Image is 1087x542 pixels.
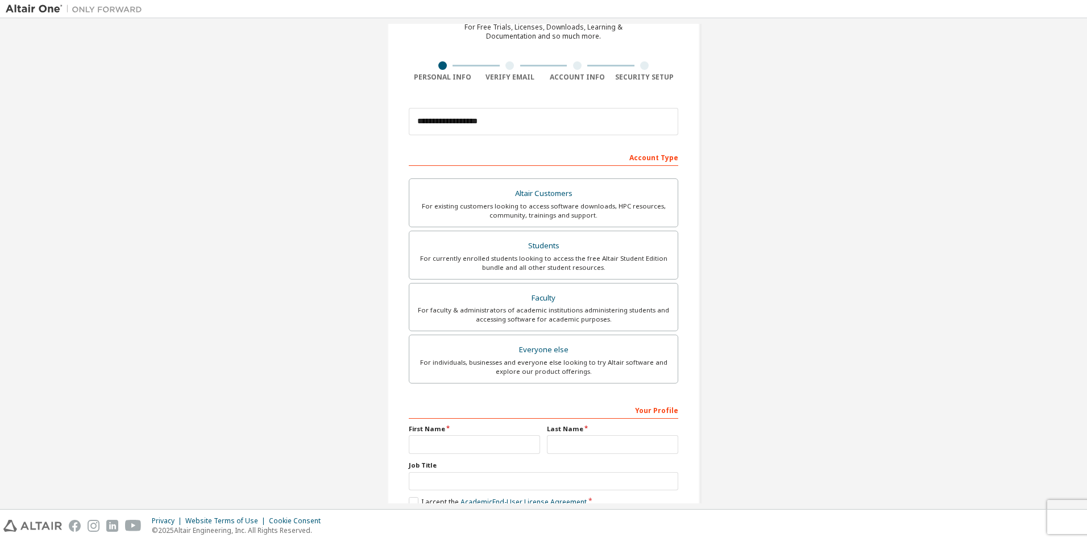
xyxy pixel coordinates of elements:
[125,520,142,532] img: youtube.svg
[416,238,671,254] div: Students
[409,148,678,166] div: Account Type
[416,306,671,324] div: For faculty & administrators of academic institutions administering students and accessing softwa...
[409,461,678,470] label: Job Title
[416,358,671,376] div: For individuals, businesses and everyone else looking to try Altair software and explore our prod...
[416,186,671,202] div: Altair Customers
[409,401,678,419] div: Your Profile
[152,516,185,526] div: Privacy
[416,202,671,220] div: For existing customers looking to access software downloads, HPC resources, community, trainings ...
[547,424,678,433] label: Last Name
[611,73,679,82] div: Security Setup
[409,424,540,433] label: First Name
[416,290,671,306] div: Faculty
[543,73,611,82] div: Account Info
[69,520,81,532] img: facebook.svg
[464,23,623,41] div: For Free Trials, Licenses, Downloads, Learning & Documentation and so much more.
[409,73,476,82] div: Personal Info
[106,520,118,532] img: linkedin.svg
[152,526,327,535] p: © 2025 Altair Engineering, Inc. All Rights Reserved.
[409,497,587,507] label: I accept the
[88,520,99,532] img: instagram.svg
[6,3,148,15] img: Altair One
[460,497,587,507] a: Academic End-User License Agreement
[3,520,62,532] img: altair_logo.svg
[269,516,327,526] div: Cookie Consent
[476,73,544,82] div: Verify Email
[416,254,671,272] div: For currently enrolled students looking to access the free Altair Student Edition bundle and all ...
[416,342,671,358] div: Everyone else
[185,516,269,526] div: Website Terms of Use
